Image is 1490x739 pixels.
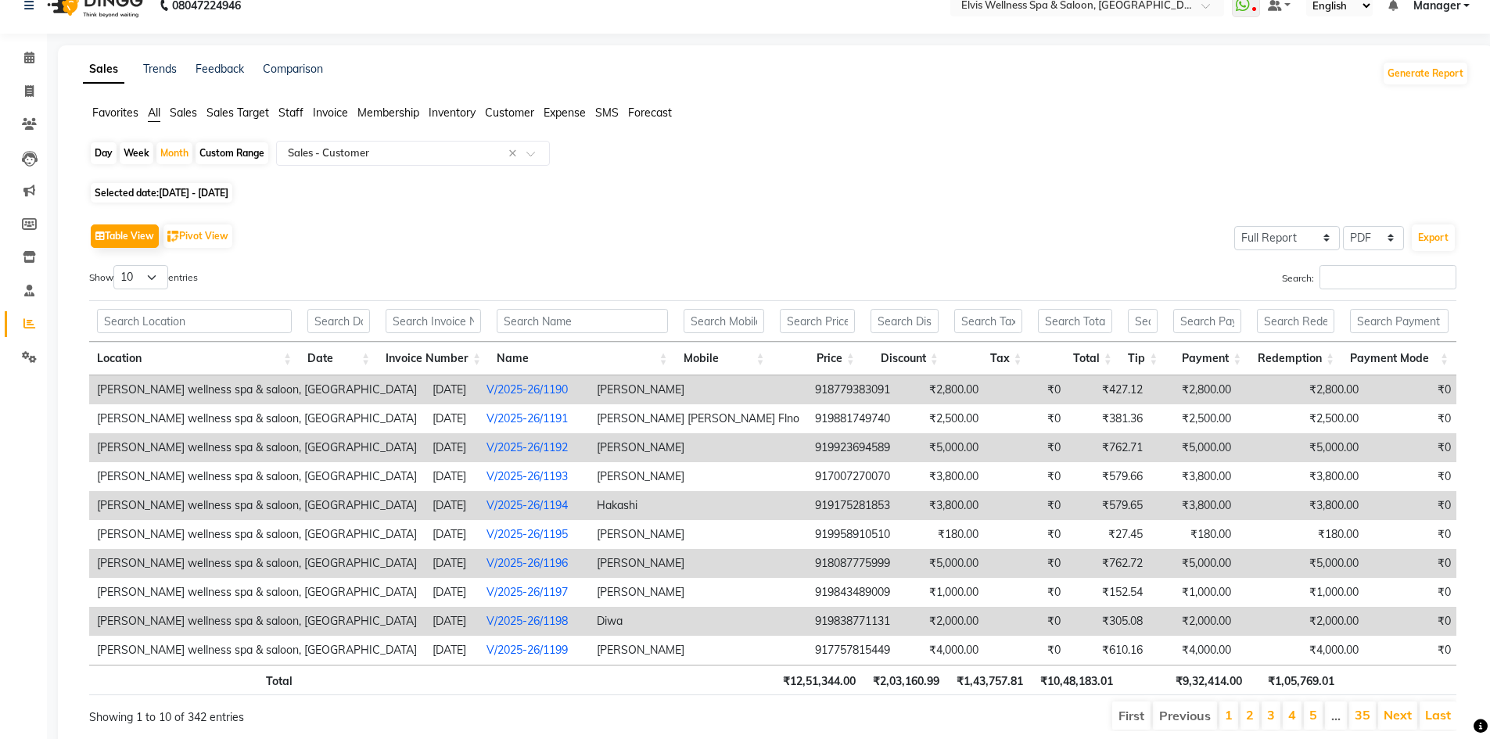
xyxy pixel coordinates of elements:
[486,440,568,454] a: V/2025-26/1192
[89,265,198,289] label: Show entries
[1366,520,1459,549] td: ₹0
[863,665,947,695] th: ₹2,03,160.99
[1366,578,1459,607] td: ₹0
[1284,433,1366,462] td: ₹5,000.00
[1366,462,1459,491] td: ₹0
[1412,224,1455,251] button: Export
[589,607,807,636] td: Diwa
[1068,520,1151,549] td: ₹27.45
[1151,549,1239,578] td: ₹5,000.00
[307,309,370,333] input: Search Date
[1250,665,1342,695] th: ₹1,05,769.01
[1225,707,1233,723] a: 1
[1173,309,1241,333] input: Search Payment
[89,342,300,375] th: Location: activate to sort column ascending
[486,585,568,599] a: V/2025-26/1197
[1284,520,1366,549] td: ₹180.00
[589,491,807,520] td: Hakashi
[89,665,300,695] th: Total
[425,404,479,433] td: [DATE]
[946,342,1030,375] th: Tax: activate to sort column ascending
[1151,520,1239,549] td: ₹180.00
[986,433,1068,462] td: ₹0
[156,142,192,164] div: Month
[159,187,228,199] span: [DATE] - [DATE]
[1282,265,1456,289] label: Search:
[807,462,898,491] td: 917007270070
[1284,491,1366,520] td: ₹3,800.00
[898,520,986,549] td: ₹180.00
[986,404,1068,433] td: ₹0
[1284,578,1366,607] td: ₹1,000.00
[1120,342,1165,375] th: Tip: activate to sort column ascending
[206,106,269,120] span: Sales Target
[425,607,479,636] td: [DATE]
[1366,549,1459,578] td: ₹0
[378,342,489,375] th: Invoice Number: activate to sort column ascending
[1068,404,1151,433] td: ₹381.36
[489,342,676,375] th: Name: activate to sort column ascending
[1068,433,1151,462] td: ₹762.71
[89,578,425,607] td: [PERSON_NAME] wellness spa & saloon, [GEOGRAPHIC_DATA]
[986,462,1068,491] td: ₹0
[425,433,479,462] td: [DATE]
[89,700,645,726] div: Showing 1 to 10 of 342 entries
[1284,404,1366,433] td: ₹2,500.00
[1151,578,1239,607] td: ₹1,000.00
[589,578,807,607] td: [PERSON_NAME]
[1068,607,1151,636] td: ₹305.08
[89,520,425,549] td: [PERSON_NAME] wellness spa & saloon, [GEOGRAPHIC_DATA]
[486,556,568,570] a: V/2025-26/1196
[89,433,425,462] td: [PERSON_NAME] wellness spa & saloon, [GEOGRAPHIC_DATA]
[1246,707,1254,723] a: 2
[1309,707,1317,723] a: 5
[986,375,1068,404] td: ₹0
[486,382,568,396] a: V/2025-26/1190
[425,375,479,404] td: [DATE]
[954,309,1022,333] input: Search Tax
[1425,707,1451,723] a: Last
[1031,665,1122,695] th: ₹10,48,183.01
[486,643,568,657] a: V/2025-26/1199
[97,309,292,333] input: Search Location
[898,578,986,607] td: ₹1,000.00
[684,309,765,333] input: Search Mobile
[589,404,807,433] td: [PERSON_NAME] [PERSON_NAME] Flno
[300,342,378,375] th: Date: activate to sort column ascending
[196,142,268,164] div: Custom Range
[486,411,568,425] a: V/2025-26/1191
[807,491,898,520] td: 919175281853
[807,607,898,636] td: 919838771131
[148,106,160,120] span: All
[807,578,898,607] td: 919843489009
[486,469,568,483] a: V/2025-26/1193
[986,549,1068,578] td: ₹0
[1068,636,1151,665] td: ₹610.16
[1366,404,1459,433] td: ₹0
[425,491,479,520] td: [DATE]
[807,404,898,433] td: 919881749740
[1151,491,1239,520] td: ₹3,800.00
[263,62,323,76] a: Comparison
[1384,707,1412,723] a: Next
[1284,462,1366,491] td: ₹3,800.00
[143,62,177,76] a: Trends
[485,106,534,120] span: Customer
[773,665,863,695] th: ₹12,51,344.00
[89,375,425,404] td: [PERSON_NAME] wellness spa & saloon, [GEOGRAPHIC_DATA]
[425,636,479,665] td: [DATE]
[429,106,476,120] span: Inventory
[1366,375,1459,404] td: ₹0
[278,106,303,120] span: Staff
[92,106,138,120] span: Favorites
[807,520,898,549] td: 919958910510
[425,520,479,549] td: [DATE]
[1128,309,1158,333] input: Search Tip
[986,578,1068,607] td: ₹0
[91,183,232,203] span: Selected date:
[425,549,479,578] td: [DATE]
[1165,342,1249,375] th: Payment: activate to sort column ascending
[807,433,898,462] td: 919923694589
[91,224,159,248] button: Table View
[89,404,425,433] td: [PERSON_NAME] wellness spa & saloon, [GEOGRAPHIC_DATA]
